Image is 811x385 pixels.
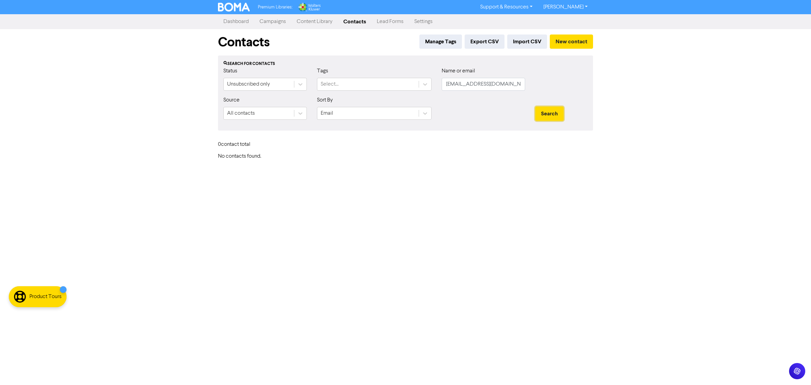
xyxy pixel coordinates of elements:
button: Import CSV [507,35,547,49]
a: Campaigns [254,15,291,28]
div: Unsubscribed only [227,80,270,88]
label: Status [223,67,237,75]
a: Lead Forms [371,15,409,28]
button: Manage Tags [419,35,462,49]
h1: Contacts [218,35,270,50]
a: Dashboard [218,15,254,28]
label: Sort By [317,96,333,104]
img: BOMA Logo [218,3,250,12]
span: Premium Libraries: [258,5,292,9]
button: New contact [550,35,593,49]
a: Support & Resources [475,2,538,13]
a: Contacts [338,15,371,28]
div: Select... [321,80,339,88]
button: Export CSV [465,35,505,49]
a: [PERSON_NAME] [538,2,593,13]
div: Search for contacts [223,61,588,67]
button: Search [535,107,564,121]
h6: No contacts found. [218,153,593,160]
a: Content Library [291,15,338,28]
div: Email [321,109,333,117]
label: Name or email [442,67,475,75]
img: Wolters Kluwer [298,3,321,12]
div: All contacts [227,109,255,117]
label: Tags [317,67,328,75]
iframe: Chat Widget [777,353,811,385]
a: Settings [409,15,438,28]
label: Source [223,96,240,104]
h6: 0 contact total [218,141,272,148]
